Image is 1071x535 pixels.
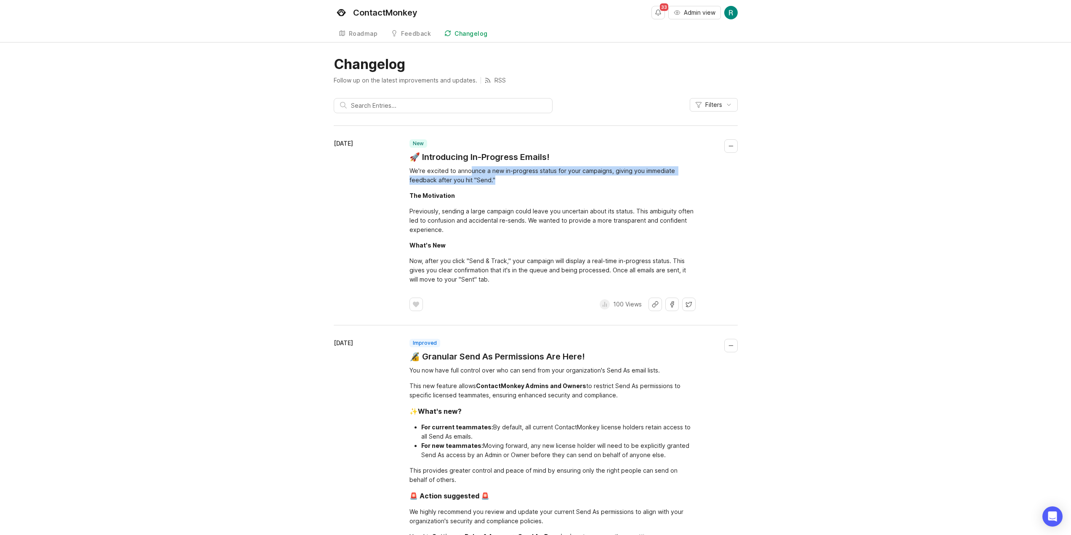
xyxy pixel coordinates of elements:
h1: Changelog [334,56,738,73]
div: What's New [409,242,446,249]
li: Moving forward, any new license holder will need to be explicitly granted Send As access by an Ad... [421,441,696,460]
div: You now have full control over who can send from your organization's Send As email lists. [409,366,696,375]
a: Roadmap [334,25,383,43]
button: Share link [648,298,662,311]
button: Share on Facebook [665,298,679,311]
time: [DATE] [334,339,353,346]
p: RSS [494,76,506,85]
button: Notifications [651,6,665,19]
div: 🚨 Action suggested 🚨 [409,491,489,501]
a: RSS [484,76,506,85]
span: 33 [660,3,668,11]
div: For current teammates: [421,423,493,431]
button: Filters [690,98,738,112]
p: 100 Views [613,300,642,309]
div: Open Intercom Messenger [1042,506,1063,527]
img: ContactMonkey logo [334,5,349,20]
div: The Motivation [409,192,455,199]
div: We're excited to announce a new in-progress status for your campaigns, giving you immediate feedb... [409,166,696,185]
input: Search Entries... [351,101,546,110]
div: Changelog [454,31,488,37]
p: new [413,140,424,147]
div: Previously, sending a large campaign could leave you uncertain about its status. This ambiguity o... [409,207,696,234]
div: ContactMonkey [353,8,417,17]
p: improved [413,340,437,346]
time: [DATE] [334,140,353,147]
button: Collapse changelog entry [724,139,738,153]
img: Rowan Naylor [724,6,738,19]
li: By default, all current ContactMonkey license holders retain access to all Send As emails. [421,423,696,441]
button: Share on X [682,298,696,311]
div: Feedback [401,31,431,37]
button: Collapse changelog entry [724,339,738,352]
a: 🔏 Granular Send As Permissions Are Here! [409,351,585,362]
div: ContactMonkey Admins and Owners [476,382,586,389]
div: Now, after you click "Send & Track," your campaign will display a real-time in-progress status. T... [409,256,696,284]
div: ✨ [409,406,462,416]
a: 🚀 Introducing In-Progress Emails! [409,151,550,163]
div: We highly recommend you review and update your current Send As permissions to align with your org... [409,507,696,526]
div: For new teammates: [421,442,483,449]
a: Feedback [386,25,436,43]
span: Admin view [684,8,715,17]
div: This new feature allows to restrict Send As permissions to specific licensed teammates, ensuring ... [409,381,696,400]
a: Changelog [439,25,493,43]
button: Admin view [668,6,721,19]
div: This provides greater control and peace of mind by ensuring only the right people can send on beh... [409,466,696,484]
div: Roadmap [349,31,378,37]
p: Follow up on the latest improvements and updates. [334,76,477,85]
span: Filters [705,101,722,109]
div: What's new? [418,407,462,415]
